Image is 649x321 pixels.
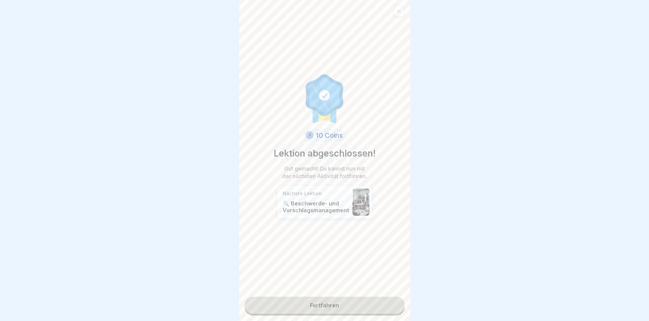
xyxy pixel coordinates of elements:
div: 10 Coins [303,129,346,142]
p: Nächste Lektion [283,190,349,197]
p: 🔍 Beschwerde- und Vorschlagsmanagement [283,200,349,214]
p: Lektion abgeschlossen! [274,147,376,160]
p: Gut gemacht! Du kannst nun mit der nächsten Aktivität fortfahren. [280,165,369,180]
img: coin.svg [304,130,314,141]
a: Fortfahren [245,297,405,314]
img: completion.svg [302,72,348,124]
